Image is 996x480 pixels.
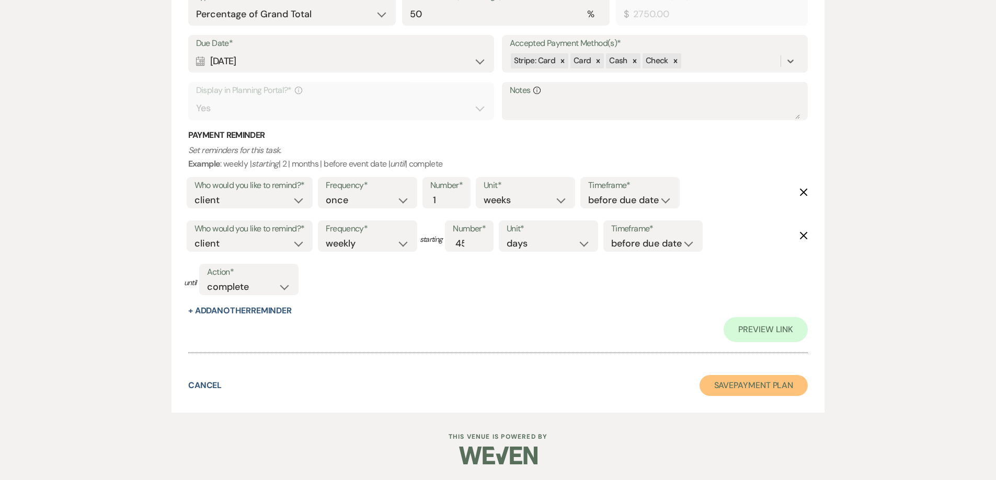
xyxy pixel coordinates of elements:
label: Action* [207,265,291,280]
button: Cancel [188,381,222,390]
button: + AddAnotherReminder [188,307,292,315]
label: Frequency* [326,178,409,193]
label: Number* [453,221,486,237]
label: Due Date* [196,36,487,51]
button: SavePayment Plan [700,375,808,396]
i: Set reminders for this task. [188,145,281,156]
i: starting [251,158,279,169]
b: Example [188,158,221,169]
span: Cash [609,55,627,66]
span: starting [420,234,443,245]
div: $ [624,7,628,21]
a: Preview Link [724,317,808,342]
label: Unit* [484,178,567,193]
span: Card [574,55,591,66]
label: Unit* [507,221,590,237]
label: Timeframe* [611,221,695,237]
label: Frequency* [326,221,409,237]
label: Number* [430,178,463,193]
img: Weven Logo [459,437,537,474]
span: Check [646,55,668,66]
span: until [184,277,197,288]
i: until [390,158,405,169]
label: Display in Planning Portal?* [196,83,487,98]
div: % [587,7,594,21]
label: Who would you like to remind?* [194,221,305,237]
h3: Payment Reminder [188,130,808,141]
label: Notes [510,83,800,98]
label: Timeframe* [588,178,672,193]
label: Accepted Payment Method(s)* [510,36,800,51]
label: Who would you like to remind?* [194,178,305,193]
span: Stripe: Card [514,55,555,66]
p: : weekly | | 2 | months | before event date | | complete [188,144,808,170]
div: [DATE] [196,51,487,72]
